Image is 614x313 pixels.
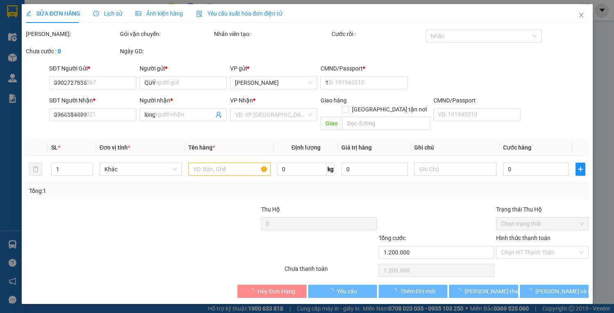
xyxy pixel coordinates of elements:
[327,163,335,176] span: kg
[535,287,592,296] span: [PERSON_NAME] và In
[69,39,113,49] li: (c) 2017
[89,10,108,30] img: logo.jpg
[291,144,321,151] span: Định lượng
[341,144,372,151] span: Giá trị hàng
[140,64,227,73] div: Người gửi
[237,285,306,298] button: Hủy Đơn Hàng
[120,29,212,39] div: Gói vận chuyển:
[51,144,57,151] span: SL
[411,140,499,156] th: Ghi chú
[93,10,122,17] span: Lịch sử
[284,264,378,279] div: Chưa thanh toán
[69,31,113,38] b: [DOMAIN_NAME]
[331,29,424,39] div: Cước rồi :
[188,163,271,176] input: VD: Bàn, Ghế
[321,97,347,104] span: Giao hàng
[414,163,496,176] input: Ghi Chú
[58,48,61,54] b: 0
[261,206,280,213] span: Thu Hộ
[29,186,238,195] div: Tổng: 1
[230,64,317,73] div: VP gửi
[433,96,521,105] div: CMND/Passport
[26,11,32,16] span: edit
[196,10,282,17] span: Yêu cầu xuất hóa đơn điện tử
[526,288,535,294] span: loading
[10,53,30,91] b: Trà Lan Viên
[321,117,342,130] span: Giao
[135,11,141,16] span: picture
[188,144,215,151] span: Tên hàng
[214,29,330,39] div: Nhân viên tạo:
[26,47,118,56] div: Chưa cước :
[196,11,203,17] img: icon
[120,47,212,56] div: Ngày GD:
[496,205,589,214] div: Trạng thái Thu Hộ
[342,117,430,130] input: Dọc đường
[456,288,465,294] span: loading
[26,29,118,39] div: [PERSON_NAME]:
[578,12,585,18] span: close
[49,64,136,73] div: SĐT Người Gửi
[93,11,99,16] span: clock-circle
[321,64,408,73] div: CMND/Passport
[26,10,80,17] span: SỬA ĐƠN HÀNG
[496,235,551,241] label: Hình thức thanh toán
[465,287,530,296] span: [PERSON_NAME] thay đổi
[104,163,177,175] span: Khác
[337,287,357,296] span: Yêu cầu
[501,218,584,230] span: Chọn trạng thái
[519,285,588,298] button: [PERSON_NAME] và In
[378,285,447,298] button: Thêm ĐH mới
[29,163,42,176] button: delete
[503,144,531,151] span: Cước hàng
[378,235,405,241] span: Tổng cước
[400,287,435,296] span: Thêm ĐH mới
[449,285,518,298] button: [PERSON_NAME] thay đổi
[99,144,130,151] span: Đơn vị tính
[50,12,81,93] b: Trà Lan Viên - Gửi khách hàng
[230,97,253,104] span: VP Nhận
[140,96,227,105] div: Người nhận
[135,10,183,17] span: Ảnh kiện hàng
[248,288,257,294] span: loading
[235,77,312,89] span: Lê Hồng Phong
[570,4,593,27] button: Close
[576,166,585,172] span: plus
[49,96,136,105] div: SĐT Người Nhận
[257,287,295,296] span: Hủy Đơn Hàng
[328,288,337,294] span: loading
[215,111,222,118] span: user-add
[308,285,377,298] button: Yêu cầu
[349,105,430,114] span: [GEOGRAPHIC_DATA] tận nơi
[576,163,585,176] button: plus
[391,288,400,294] span: loading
